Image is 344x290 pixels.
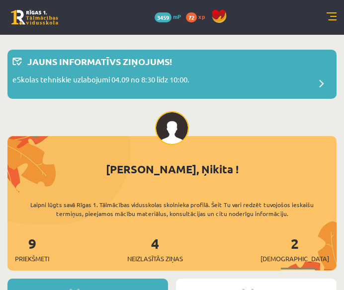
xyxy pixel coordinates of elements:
span: xp [198,12,205,20]
span: Priekšmeti [15,254,49,264]
a: 2[DEMOGRAPHIC_DATA] [260,234,329,264]
a: 72 xp [186,12,210,20]
span: Neizlasītās ziņas [127,254,183,264]
div: Laipni lūgts savā Rīgas 1. Tālmācības vidusskolas skolnieka profilā. Šeit Tu vari redzēt tuvojošo... [7,200,337,218]
span: [DEMOGRAPHIC_DATA] [260,254,329,264]
p: Jauns informatīvs ziņojums! [27,55,172,68]
a: Jauns informatīvs ziņojums! eSkolas tehniskie uzlabojumi 04.09 no 8:30 līdz 10:00. [12,55,332,94]
a: 4Neizlasītās ziņas [127,234,183,264]
span: 3459 [155,12,172,22]
img: Ņikita Goļikovs [155,111,189,145]
span: 72 [186,12,197,22]
div: [PERSON_NAME], Ņikita ! [7,161,337,177]
p: eSkolas tehniskie uzlabojumi 04.09 no 8:30 līdz 10:00. [12,74,189,88]
a: Rīgas 1. Tālmācības vidusskola [11,10,58,25]
a: 9Priekšmeti [15,234,49,264]
span: mP [173,12,181,20]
